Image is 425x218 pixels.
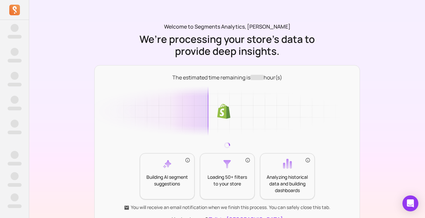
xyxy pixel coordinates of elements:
span: ‌ [11,120,19,128]
span: ‌ [11,151,19,159]
span: ‌ [8,162,22,165]
span: ‌ [11,72,19,80]
span: ‌ [8,59,22,62]
span: ‌ [8,131,22,134]
p: We’re processing your store’s data to provide deep insights. [138,33,316,57]
span: ‌ [8,183,22,187]
span: ‌ [11,193,19,201]
span: ‌ [8,107,22,110]
img: Data loading [94,86,360,137]
p: You will receive an email notification when we finish this process. You can safely close this tab. [124,204,330,211]
p: Loading 50+ filters to your store [206,174,249,187]
p: Building AI segment suggestions [145,174,189,187]
span: ‌ [11,48,19,56]
p: The estimated time remaining is hour(s) [172,73,282,81]
span: ‌ [8,83,22,86]
span: ‌ [11,24,19,32]
span: ‌ [250,75,264,80]
span: ‌ [8,35,22,39]
p: Analyzing historical data and building dashboards [266,174,309,194]
span: ‌ [11,172,19,180]
span: ‌ [8,204,22,208]
p: Welcome to Segments Analytics, [PERSON_NAME] [164,23,291,31]
div: Open Intercom Messenger [402,195,418,211]
span: ‌ [11,96,19,104]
